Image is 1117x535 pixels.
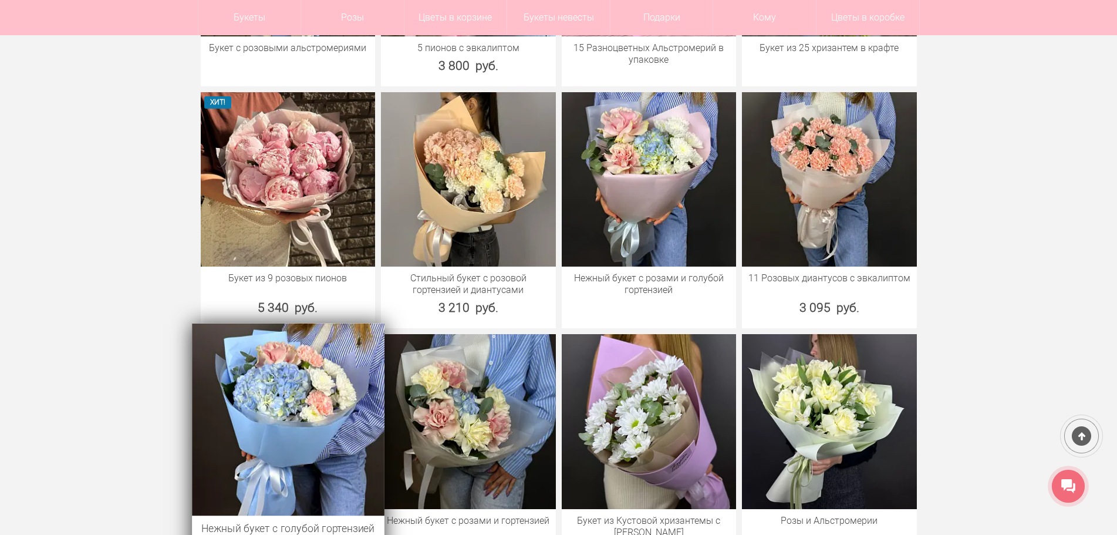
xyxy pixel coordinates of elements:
a: 5 пионов с эвкалиптом [387,42,550,54]
img: Розы и Альстромерии [742,334,917,509]
span: ХИТ! [204,96,232,109]
a: Букет с розовыми альстромериями [207,42,370,54]
div: 3 210 руб. [381,299,556,317]
a: 15 Разноцветных Альстромерий в упаковке [568,42,731,66]
div: 3 095 руб. [742,299,917,317]
div: 5 340 руб. [201,299,376,317]
a: Розы и Альстромерии [748,515,911,527]
a: Нежный букет с голубой гортензией [198,522,377,535]
img: Нежный букет с голубой гортензией [192,324,384,516]
a: Букет из 9 розовых пионов [207,272,370,284]
img: 11 Розовых диантусов с эвкалиптом [742,92,917,267]
a: Стильный букет с розовой гортензией и диантусами [387,272,550,296]
img: Стильный букет с розовой гортензией и диантусами [381,92,556,267]
a: Нежный букет с розами и голубой гортензией [568,272,731,296]
a: Букет из 25 хризантем в крафте [748,42,911,54]
a: Нежный букет с розами и гортензией [387,515,550,527]
a: 11 Розовых диантусов с эвкалиптом [748,272,911,284]
div: 3 800 руб. [381,57,556,75]
img: Букет из 9 розовых пионов [201,92,376,267]
img: Нежный букет с розами и гортензией [381,334,556,509]
img: Нежный букет с розами и голубой гортензией [562,92,737,267]
img: Букет из Кустовой хризантемы с Зеленью [562,334,737,509]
